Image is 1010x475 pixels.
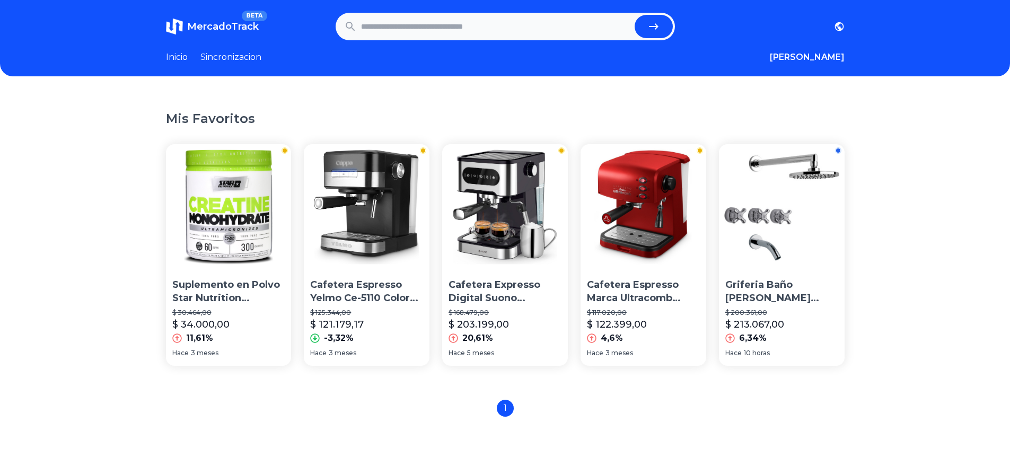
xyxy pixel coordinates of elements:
p: $ 117.020,00 [587,309,700,317]
a: Suplemento en Polvo Star Nutrition Creatine Monohydrate Ultramicronized en Pote de 300gSuplemento... [166,144,292,366]
h1: Mis Favoritos [166,110,845,127]
span: Hace [725,349,742,357]
button: [PERSON_NAME] [770,51,845,64]
span: Hace [172,349,189,357]
img: Cafetera Espresso Yelmo Ce-5110 Color Negro [304,144,429,270]
p: Griferia Baño [PERSON_NAME] 103/16 Ducha Bañera [725,278,838,305]
p: Cafetera Expresso Digital Suono Automática Acero Inox 1.5 L Color Plateado [449,278,561,305]
p: Cafetera Espresso Marca Ultracomb Modelo Ce-6108 Color Rojo [587,278,700,305]
p: $ 122.399,00 [587,317,647,332]
span: Hace [587,349,603,357]
p: $ 30.464,00 [172,309,285,317]
span: 10 horas [744,349,770,357]
a: MercadoTrackBETA [166,18,259,35]
p: $ 34.000,00 [172,317,230,332]
a: Cafetera Espresso Marca Ultracomb Modelo Ce-6108 Color RojoCafetera Espresso Marca Ultracomb Mode... [581,144,706,366]
span: Hace [310,349,327,357]
span: MercadoTrack [187,21,259,32]
p: 20,61% [462,332,493,345]
span: 3 meses [191,349,218,357]
p: $ 168.479,00 [449,309,561,317]
p: $ 121.179,17 [310,317,364,332]
span: 5 meses [467,349,494,357]
p: $ 213.067,00 [725,317,784,332]
p: -3,32% [324,332,354,345]
span: BETA [242,11,267,21]
p: 11,61% [186,332,213,345]
p: 6,34% [739,332,767,345]
a: Griferia Baño Fv Malena 103/16 Ducha BañeraGriferia Baño [PERSON_NAME] 103/16 Ducha Bañera$ 200.3... [719,144,845,366]
p: Cafetera Espresso Yelmo Ce-5110 Color Negro [310,278,423,305]
span: Hace [449,349,465,357]
p: 4,6% [601,332,623,345]
span: 3 meses [605,349,633,357]
a: Sincronizacion [200,51,261,64]
p: $ 203.199,00 [449,317,509,332]
p: $ 200.361,00 [725,309,838,317]
img: Cafetera Expresso Digital Suono Automática Acero Inox 1.5 L Color Plateado [442,144,568,270]
a: Cafetera Espresso Yelmo Ce-5110 Color NegroCafetera Espresso Yelmo Ce-5110 Color Negro$ 125.344,0... [304,144,429,366]
img: Griferia Baño Fv Malena 103/16 Ducha Bañera [719,144,845,270]
img: Cafetera Espresso Marca Ultracomb Modelo Ce-6108 Color Rojo [581,144,706,270]
p: $ 125.344,00 [310,309,423,317]
span: 3 meses [329,349,356,357]
img: Suplemento en Polvo Star Nutrition Creatine Monohydrate Ultramicronized en Pote de 300g [166,144,292,270]
img: MercadoTrack [166,18,183,35]
a: Inicio [166,51,188,64]
a: Cafetera Expresso Digital Suono Automática Acero Inox 1.5 L Color PlateadoCafetera Expresso Digit... [442,144,568,366]
p: Suplemento en Polvo Star Nutrition Creatine Monohydrate Ultramicronized en Pote de 300g [172,278,285,305]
